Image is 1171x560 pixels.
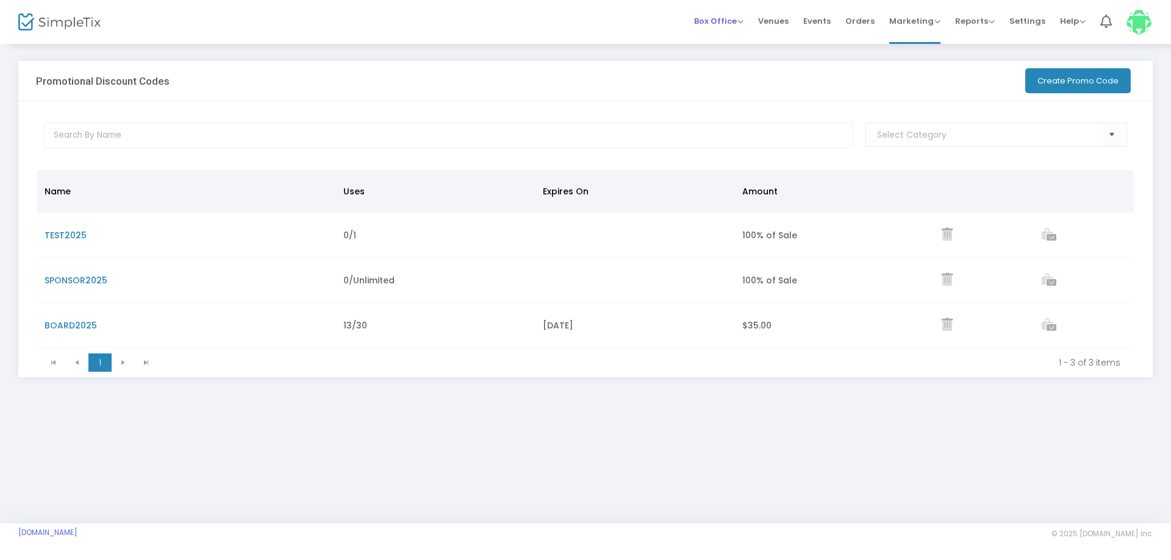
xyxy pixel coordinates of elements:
[1042,320,1056,332] a: View list of orders which used this promo code.
[167,356,1120,369] kendo-pager-info: 1 - 3 of 3 items
[955,15,995,27] span: Reports
[18,528,77,537] a: [DOMAIN_NAME]
[45,185,71,197] span: Name
[1042,230,1056,242] a: View list of orders which used this promo code.
[1051,529,1153,539] span: © 2025 [DOMAIN_NAME] Inc.
[343,319,367,331] span: 13/30
[1025,68,1131,93] button: Create Promo Code
[758,5,789,37] span: Venues
[343,274,395,286] span: 0/Unlimited
[694,15,743,27] span: Box Office
[45,274,107,286] span: SPONSOR2025
[1103,122,1120,147] button: Select
[742,185,778,197] span: Amount
[889,15,940,27] span: Marketing
[543,185,589,197] span: Expires On
[1009,5,1045,37] span: Settings
[88,353,112,372] span: Page 1
[343,229,356,241] span: 0/1
[45,229,87,241] span: TEST2025
[45,319,97,331] span: BOARD2025
[1042,275,1056,287] a: View list of orders which used this promo code.
[845,5,875,37] span: Orders
[36,75,170,87] h3: Promotional Discount Codes
[1060,15,1086,27] span: Help
[803,5,831,37] span: Events
[543,319,728,331] div: [DATE]
[877,129,1104,141] input: NO DATA FOUND
[37,170,1134,348] div: Data table
[742,229,797,241] span: 100% of Sale
[742,274,797,286] span: 100% of Sale
[44,122,854,148] input: Search By Name
[343,185,365,197] span: Uses
[742,319,772,331] span: $35.00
